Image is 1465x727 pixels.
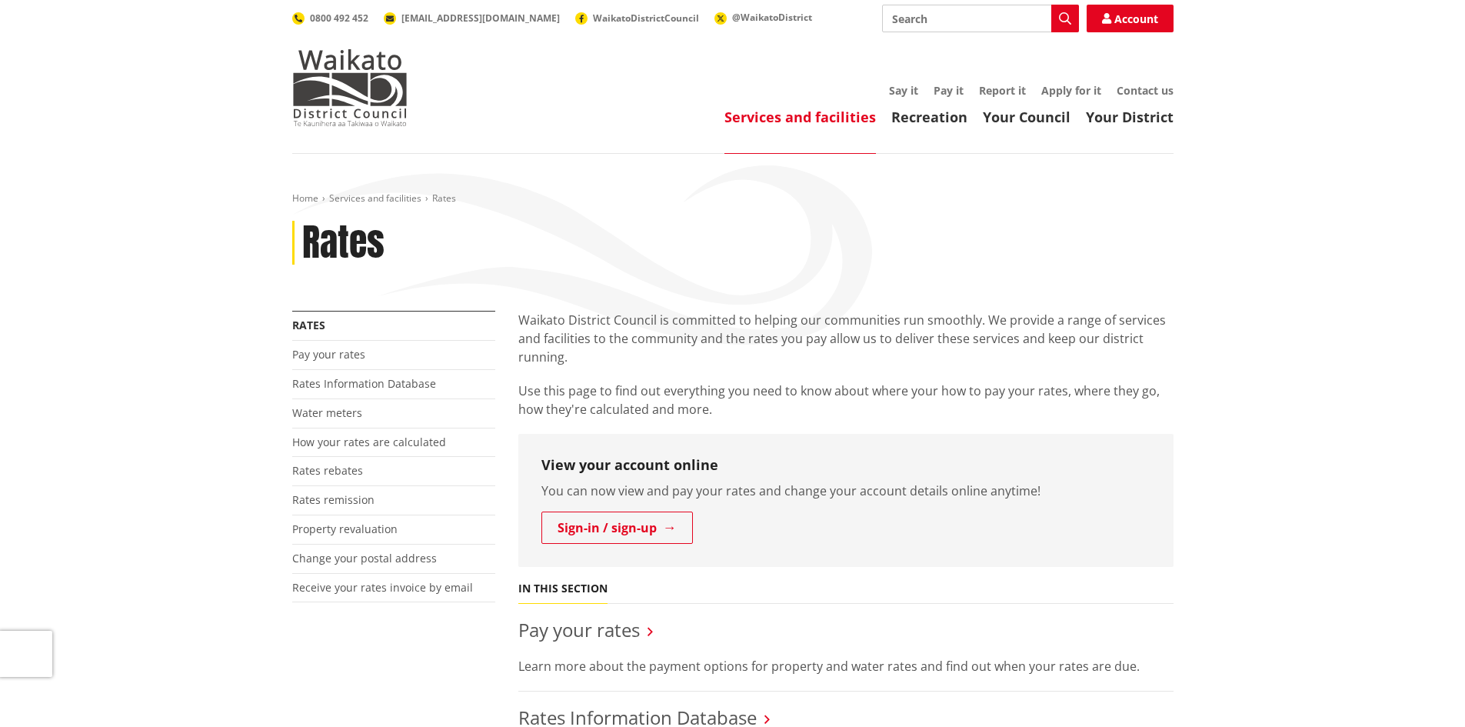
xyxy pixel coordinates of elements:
[518,382,1174,419] p: Use this page to find out everything you need to know about where your how to pay your rates, whe...
[714,11,812,24] a: @WaikatoDistrict
[292,318,325,332] a: Rates
[384,12,560,25] a: [EMAIL_ADDRESS][DOMAIN_NAME]
[292,49,408,126] img: Waikato District Council - Te Kaunihera aa Takiwaa o Waikato
[541,457,1150,474] h3: View your account online
[518,657,1174,675] p: Learn more about the payment options for property and water rates and find out when your rates ar...
[518,617,640,642] a: Pay your rates
[432,192,456,205] span: Rates
[518,582,608,595] h5: In this section
[518,311,1174,366] p: Waikato District Council is committed to helping our communities run smoothly. We provide a range...
[889,83,918,98] a: Say it
[292,347,365,362] a: Pay your rates
[292,435,446,449] a: How your rates are calculated
[292,192,318,205] a: Home
[979,83,1026,98] a: Report it
[983,108,1070,126] a: Your Council
[575,12,699,25] a: WaikatoDistrictCouncil
[329,192,421,205] a: Services and facilities
[1086,108,1174,126] a: Your District
[541,512,693,544] a: Sign-in / sign-up
[891,108,967,126] a: Recreation
[724,108,876,126] a: Services and facilities
[934,83,964,98] a: Pay it
[292,551,437,565] a: Change your postal address
[292,580,473,595] a: Receive your rates invoice by email
[1041,83,1101,98] a: Apply for it
[401,12,560,25] span: [EMAIL_ADDRESS][DOMAIN_NAME]
[292,463,363,478] a: Rates rebates
[882,5,1079,32] input: Search input
[310,12,368,25] span: 0800 492 452
[302,221,385,265] h1: Rates
[1117,83,1174,98] a: Contact us
[1087,5,1174,32] a: Account
[292,192,1174,205] nav: breadcrumb
[292,376,436,391] a: Rates Information Database
[292,405,362,420] a: Water meters
[292,492,375,507] a: Rates remission
[541,482,1150,500] p: You can now view and pay your rates and change your account details online anytime!
[292,522,398,536] a: Property revaluation
[732,11,812,24] span: @WaikatoDistrict
[593,12,699,25] span: WaikatoDistrictCouncil
[292,12,368,25] a: 0800 492 452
